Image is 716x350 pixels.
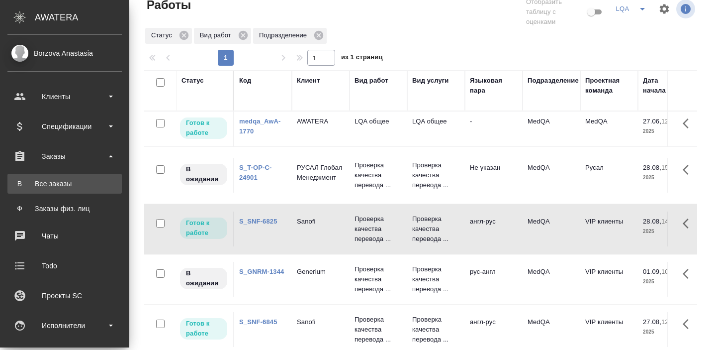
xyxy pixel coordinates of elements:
[35,7,129,27] div: AWATERA
[661,318,678,326] p: 12:45
[580,312,638,347] td: VIP клиенты
[643,126,683,136] p: 2025
[677,212,701,235] button: Здесь прячутся важные кнопки
[341,51,383,66] span: из 1 страниц
[643,164,661,171] p: 28.08,
[580,158,638,193] td: Русал
[239,164,272,181] a: S_T-OP-C-24901
[297,267,345,277] p: Generium
[186,319,221,339] p: Готов к работе
[643,327,683,337] p: 2025
[200,30,235,40] p: Вид работ
[465,158,523,193] td: Не указан
[523,212,580,246] td: MedQA
[677,112,701,135] button: Здесь прячутся важные кнопки
[194,28,251,44] div: Вид работ
[2,224,127,248] a: Чаты
[643,117,661,125] p: 27.06,
[259,30,310,40] p: Подразделение
[7,258,122,273] div: Todo
[643,76,673,96] div: Дата начала
[580,112,638,146] td: MedQA
[677,312,701,336] button: Здесь прячутся важные кнопки
[179,117,228,140] div: Исполнитель может приступить к работе
[179,317,228,341] div: Исполнитель может приступить к работе
[528,76,579,86] div: Подразделение
[580,262,638,297] td: VIP клиенты
[7,149,122,164] div: Заказы
[7,89,122,104] div: Клиенты
[643,318,661,326] p: 27.08,
[523,112,580,146] td: MedQA
[465,312,523,347] td: англ-рус
[239,218,277,225] a: S_SNF-6825
[2,283,127,308] a: Проекты SC
[355,315,402,345] p: Проверка качества перевода ...
[239,268,284,275] a: S_GNRM-1344
[412,117,460,126] p: LQA общее
[677,158,701,182] button: Здесь прячутся важные кнопки
[523,312,580,347] td: MedQA
[151,30,176,40] p: Статус
[7,288,122,303] div: Проекты SC
[297,217,345,227] p: Sanofi
[297,117,345,126] p: AWATERA
[643,268,661,275] p: 01.09,
[186,268,221,288] p: В ожидании
[523,158,580,193] td: MedQA
[677,262,701,286] button: Здесь прячутся важные кнопки
[179,217,228,240] div: Исполнитель может приступить к работе
[613,1,652,17] div: split button
[661,218,678,225] p: 14:00
[186,164,221,184] p: В ожидании
[297,76,320,86] div: Клиент
[239,318,277,326] a: S_SNF-6845
[465,262,523,297] td: рус-англ
[580,212,638,246] td: VIP клиенты
[186,118,221,138] p: Готов к работе
[643,227,683,236] p: 2025
[7,318,122,333] div: Исполнители
[661,268,678,275] p: 10:00
[7,229,122,243] div: Чаты
[145,28,192,44] div: Статус
[179,267,228,290] div: Исполнитель назначен, приступать к работе пока рано
[355,117,402,126] p: LQA общее
[355,160,402,190] p: Проверка качества перевода ...
[412,76,449,86] div: Вид услуги
[186,218,221,238] p: Готов к работе
[355,264,402,294] p: Проверка качества перевода ...
[465,112,523,146] td: -
[412,160,460,190] p: Проверка качества перевода ...
[12,179,117,189] div: Все заказы
[7,119,122,134] div: Спецификации
[643,173,683,183] p: 2025
[297,317,345,327] p: Sanofi
[643,277,683,287] p: 2025
[523,262,580,297] td: MedQA
[7,174,122,194] a: ВВсе заказы
[253,28,327,44] div: Подразделение
[239,117,281,135] a: medqa_AwA-1770
[661,164,678,171] p: 15:00
[2,253,127,278] a: Todo
[470,76,518,96] div: Языковая пара
[585,76,633,96] div: Проектная команда
[661,117,678,125] p: 12:25
[239,76,251,86] div: Код
[12,204,117,214] div: Заказы физ. лиц
[297,163,345,183] p: РУСАЛ Глобал Менеджмент
[7,199,122,219] a: ФЗаказы физ. лиц
[355,76,388,86] div: Вид работ
[465,212,523,246] td: англ-рус
[7,48,122,59] div: Borzova Anastasia
[412,264,460,294] p: Проверка качества перевода ...
[181,76,204,86] div: Статус
[355,214,402,244] p: Проверка качества перевода ...
[412,214,460,244] p: Проверка качества перевода ...
[412,315,460,345] p: Проверка качества перевода ...
[643,218,661,225] p: 28.08,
